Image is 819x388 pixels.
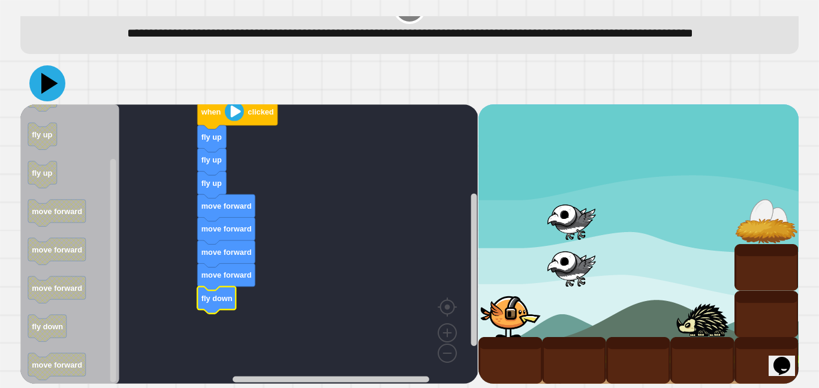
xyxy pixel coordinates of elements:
text: fly up [201,133,222,142]
text: fly down [201,294,233,303]
text: fly down [32,322,63,331]
text: fly up [201,179,222,188]
text: when [201,107,221,116]
text: fly up [32,169,52,178]
text: move forward [32,284,82,293]
text: move forward [201,201,252,210]
text: move forward [201,248,252,257]
iframe: chat widget [769,340,807,376]
text: fly up [201,155,222,164]
text: move forward [201,270,252,279]
div: Blockly Workspace [20,104,478,384]
text: clicked [248,107,273,116]
text: move forward [32,245,82,254]
text: move forward [32,207,82,216]
text: move forward [201,224,252,233]
text: move forward [32,360,82,369]
text: fly up [32,130,52,139]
